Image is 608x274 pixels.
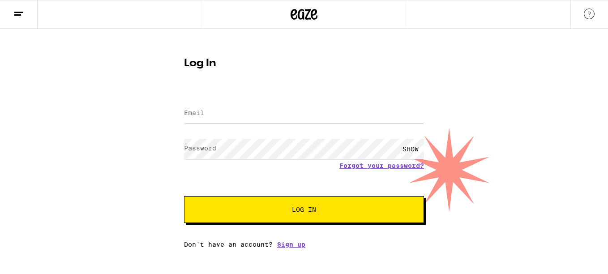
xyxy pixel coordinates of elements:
label: Email [184,109,204,116]
label: Password [184,145,216,152]
h1: Log In [184,58,424,69]
a: Forgot your password? [339,162,424,169]
div: Don't have an account? [184,241,424,248]
div: SHOW [397,139,424,159]
button: Log In [184,196,424,223]
a: Sign up [277,241,305,248]
input: Email [184,103,424,124]
span: Log In [292,206,316,213]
